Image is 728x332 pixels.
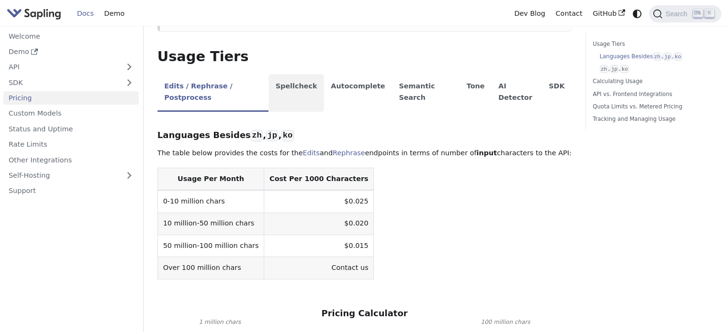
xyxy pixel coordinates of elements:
[620,65,629,73] code: ko
[509,6,550,21] a: Dev Blog
[3,107,139,120] a: Custom Models
[593,90,711,99] a: API vs. Frontend Integrations
[662,10,693,18] span: Search
[199,318,241,327] span: 1 million chars
[600,65,608,73] code: zh
[157,190,264,213] td: 0-10 million chars
[3,75,120,89] a: SDK
[7,7,65,21] a: Sapling.ai
[492,74,542,112] li: AI Detector
[3,29,139,43] a: Welcome
[3,122,139,136] a: Status and Uptime
[321,308,407,319] h3: Pricing Calculator
[264,257,374,279] td: Contact us
[653,53,661,61] code: zh
[266,130,278,141] code: jp
[120,75,139,89] button: Expand sidebar category 'SDK'
[157,148,571,159] p: The table below provides the costs for the and endpoints in terms of number of characters to the ...
[264,213,374,235] td: $0.020
[673,53,682,61] code: ko
[157,257,264,279] td: Over 100 million chars
[157,130,571,141] h3: Languages Besides , ,
[264,235,374,257] td: $0.015
[157,168,264,190] th: Usage Per Month
[72,6,99,21] a: Docs
[600,52,707,61] a: Languages Besideszh,jp,ko
[7,7,61,21] img: Sapling.ai
[476,149,497,157] strong: input
[157,213,264,235] td: 10 million-50 million chars
[120,60,139,74] button: Expand sidebar category 'API'
[264,168,374,190] th: Cost Per 1000 Characters
[610,65,618,73] code: jp
[3,153,139,167] a: Other Integrations
[3,91,139,105] a: Pricing
[3,184,139,198] a: Support
[587,6,630,21] a: GitHub
[459,74,492,112] li: Tone
[269,74,324,112] li: Spellcheck
[593,77,711,86] a: Calculating Usage
[264,190,374,213] td: $0.025
[3,138,139,151] a: Rate Limits
[663,53,672,61] code: jp
[593,115,711,124] a: Tracking and Managing Usage
[392,74,459,112] li: Semantic Search
[593,40,711,49] a: Usage Tiers
[630,7,644,21] button: Switch between dark and light mode (currently system mode)
[3,60,120,74] a: API
[705,9,714,18] kbd: K
[3,45,139,59] a: Demo
[542,74,571,112] li: SDK
[303,149,320,157] a: Edits
[333,149,365,157] a: Rephrase
[600,64,707,74] a: zh,jp,ko
[481,318,530,327] span: 100 million chars
[649,5,721,22] button: Search (Ctrl+K)
[3,169,139,182] a: Self-Hosting
[251,130,263,141] code: zh
[281,130,293,141] code: ko
[324,74,392,112] li: Autocomplete
[99,6,130,21] a: Demo
[157,74,269,112] li: Edits / Rephrase / Postprocess
[157,235,264,257] td: 50 million-100 million chars
[157,48,571,65] h2: Usage Tiers
[593,102,711,111] a: Quota Limits vs. Metered Pricing
[550,6,588,21] a: Contact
